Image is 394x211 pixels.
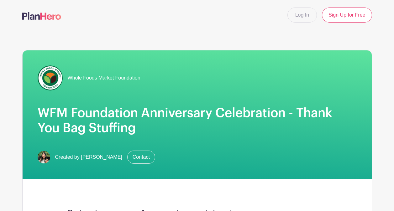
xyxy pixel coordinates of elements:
[38,151,50,163] img: mireya.jpg
[55,153,122,161] span: Created by [PERSON_NAME]
[22,12,61,20] img: logo-507f7623f17ff9eddc593b1ce0a138ce2505c220e1c5a4e2b4648c50719b7d32.svg
[38,105,357,136] h1: WFM Foundation Anniversary Celebration - Thank You Bag Stuffing
[38,65,63,90] img: wfmf_primary_badge_4c.png
[127,151,155,164] a: Contact
[322,8,372,23] a: Sign Up for Free
[68,74,140,82] span: Whole Foods Market Foundation
[287,8,317,23] a: Log In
